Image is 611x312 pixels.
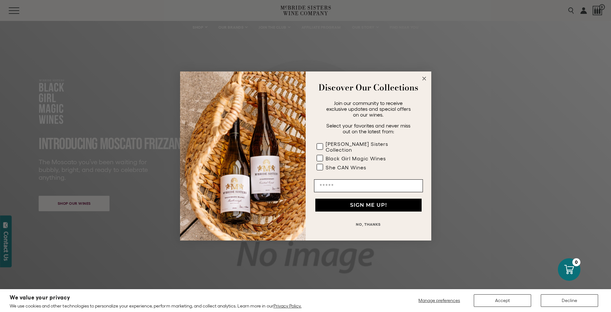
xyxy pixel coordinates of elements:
button: Close dialog [420,75,428,82]
button: Manage preferences [415,294,464,307]
img: 42653730-7e35-4af7-a99d-12bf478283cf.jpeg [180,71,306,241]
span: Manage preferences [418,298,460,303]
strong: Discover Our Collections [319,81,418,94]
div: Black Girl Magic Wines [326,156,386,161]
button: Accept [474,294,531,307]
button: NO, THANKS [314,218,423,231]
div: [PERSON_NAME] Sisters Collection [326,141,410,153]
p: We use cookies and other technologies to personalize your experience, perform marketing, and coll... [10,303,301,309]
div: 0 [572,258,580,266]
button: SIGN ME UP! [315,199,422,212]
h2: We value your privacy [10,295,301,300]
input: Email [314,179,423,192]
span: Select your favorites and never miss out on the latest from: [326,123,410,134]
a: Privacy Policy. [273,303,301,308]
button: Decline [541,294,598,307]
div: She CAN Wines [326,165,366,170]
span: Join our community to receive exclusive updates and special offers on our wines. [326,100,411,118]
